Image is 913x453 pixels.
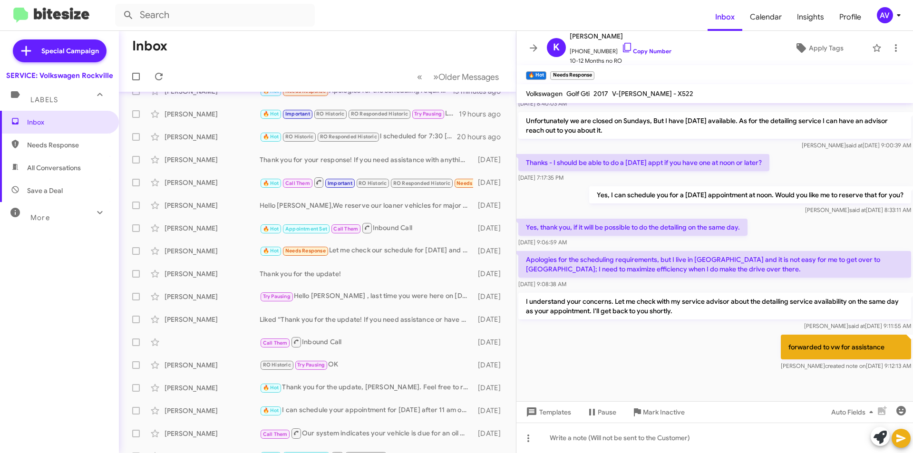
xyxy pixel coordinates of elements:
[414,111,442,117] span: Try Pausing
[518,174,563,181] span: [DATE] 7:17:35 PM
[6,71,113,80] div: SERVICE: Volkswagen Rockville
[165,223,260,233] div: [PERSON_NAME]
[260,269,473,279] div: Thank you for the update!
[260,291,473,302] div: Hello [PERSON_NAME] , last time you were here on [DATE] the Brake fluid flush was recommended $24...
[260,405,473,416] div: I can schedule your appointment for [DATE] after 11 am or on [DATE] in the afternoon. Which one w...
[333,226,358,232] span: Call Them
[473,201,508,210] div: [DATE]
[589,186,911,203] p: Yes, I can schedule you for a [DATE] appointment at noon. Would you like me to reserve that for you?
[359,180,387,186] span: RO Historic
[598,404,616,421] span: Pause
[708,3,742,31] a: Inbox
[27,140,108,150] span: Needs Response
[550,71,594,80] small: Needs Response
[165,406,260,415] div: [PERSON_NAME]
[593,89,608,98] span: 2017
[781,335,911,359] p: forwarded to vw for assistance
[260,245,473,256] div: Let me check our schedule for [DATE] and get back to you. Please hold on for a moment.
[260,201,473,210] div: Hello [PERSON_NAME],We reserve our loaner vehicles for major services only, as availability is ve...
[805,206,911,213] span: [PERSON_NAME] [DATE] 8:33:11 AM
[518,154,769,171] p: Thanks - I should be able to do a [DATE] appt if you have one at noon or later?
[263,111,279,117] span: 🔥 Hot
[516,404,579,421] button: Templates
[328,180,352,186] span: Important
[260,359,473,370] div: OK
[115,4,315,27] input: Search
[809,39,844,57] span: Apply Tags
[427,67,505,87] button: Next
[624,404,692,421] button: Mark Inactive
[165,269,260,279] div: [PERSON_NAME]
[165,429,260,438] div: [PERSON_NAME]
[526,89,563,98] span: Volkswagen
[570,56,671,66] span: 10-12 Months no RO
[263,293,291,299] span: Try Pausing
[877,7,893,23] div: AV
[132,39,167,54] h1: Inbox
[869,7,903,23] button: AV
[459,109,508,119] div: 19 hours ago
[263,362,291,368] span: RO Historic
[518,219,748,236] p: Yes, thank you, if it will be possible to do the detailing on the same day.
[165,383,260,393] div: [PERSON_NAME]
[473,315,508,324] div: [DATE]
[518,112,911,139] p: Unfortunately we are closed on Sundays, But I have [DATE] available. As for the detailing service...
[570,30,671,42] span: [PERSON_NAME]
[831,404,877,421] span: Auto Fields
[263,226,279,232] span: 🔥 Hot
[263,340,288,346] span: Call Them
[260,222,473,234] div: Inbound Call
[260,336,473,348] div: Inbound Call
[579,404,624,421] button: Pause
[832,3,869,31] span: Profile
[781,362,911,369] span: [PERSON_NAME] [DATE] 9:12:13 AM
[742,3,789,31] a: Calendar
[849,206,866,213] span: said at
[297,362,325,368] span: Try Pausing
[473,246,508,256] div: [DATE]
[260,427,473,439] div: Our system indicates your vehicle is due for an oil change, tire rotation, and multipoint inspection
[643,404,685,421] span: Mark Inactive
[263,134,279,140] span: 🔥 Hot
[518,100,567,107] span: [DATE] 8:40:03 AM
[789,3,832,31] a: Insights
[566,89,590,98] span: Golf Gti
[457,132,508,142] div: 20 hours ago
[165,292,260,301] div: [PERSON_NAME]
[393,180,450,186] span: RO Responded Historic
[165,132,260,142] div: [PERSON_NAME]
[473,337,508,347] div: [DATE]
[553,40,560,55] span: K
[263,248,279,254] span: 🔥 Hot
[260,108,459,119] div: Liked “Yes, you will receive a confirmation email or text…”
[473,360,508,370] div: [DATE]
[622,48,671,55] a: Copy Number
[165,360,260,370] div: [PERSON_NAME]
[27,163,81,173] span: All Conversations
[846,142,863,149] span: said at
[473,155,508,164] div: [DATE]
[412,67,505,87] nav: Page navigation example
[260,176,473,188] div: They already tell me they will call me when I can leave my car and have a loaner while they check...
[27,117,108,127] span: Inbox
[316,111,344,117] span: RO Historic
[320,134,377,140] span: RO Responded Historic
[570,42,671,56] span: [PHONE_NUMBER]
[165,315,260,324] div: [PERSON_NAME]
[518,239,567,246] span: [DATE] 9:06:59 AM
[165,178,260,187] div: [PERSON_NAME]
[802,142,911,149] span: [PERSON_NAME] [DATE] 9:00:39 AM
[433,71,438,83] span: »
[30,213,50,222] span: More
[285,248,326,254] span: Needs Response
[165,201,260,210] div: [PERSON_NAME]
[165,155,260,164] div: [PERSON_NAME]
[263,180,279,186] span: 🔥 Hot
[41,46,99,56] span: Special Campaign
[165,246,260,256] div: [PERSON_NAME]
[824,404,884,421] button: Auto Fields
[770,39,867,57] button: Apply Tags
